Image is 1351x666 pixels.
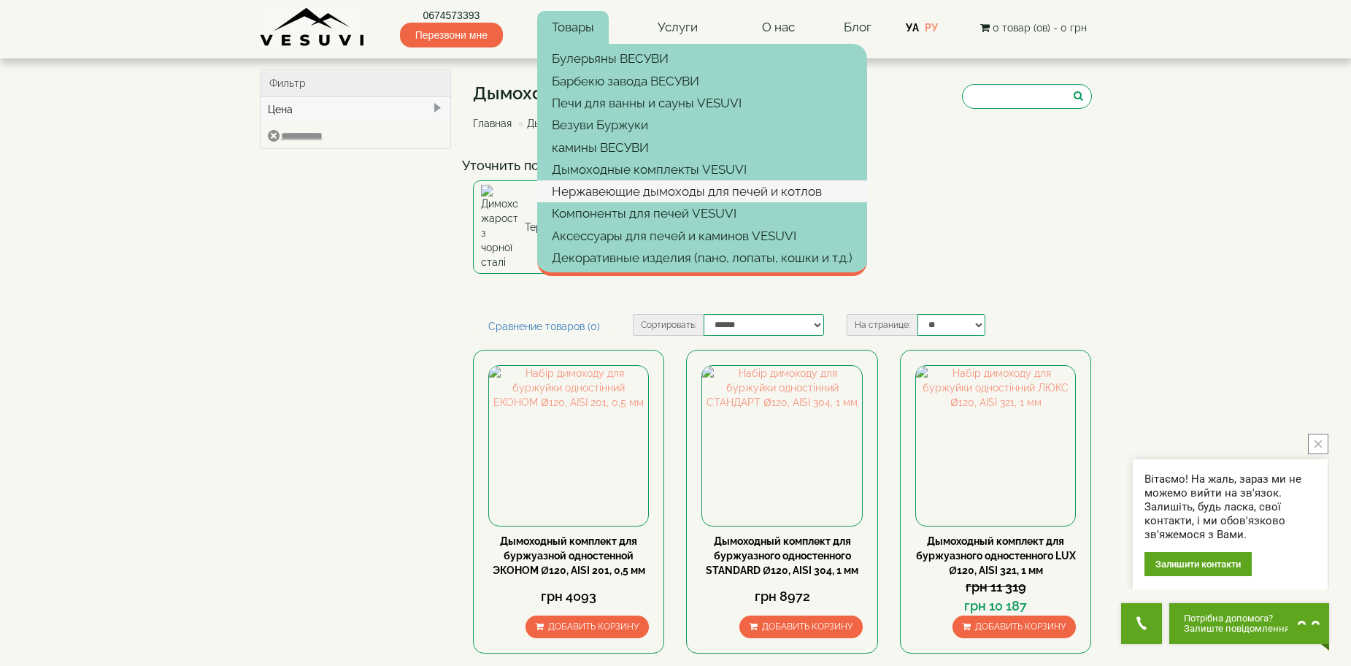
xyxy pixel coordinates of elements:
span: Залиште повідомлення [1184,624,1290,634]
li: Дымоходные комплекты VESUVI [515,116,685,131]
a: Димоходи жаростійкі з чорної сталі Термостойкие дымоходы из черной стали [473,180,771,274]
button: close button [1308,434,1328,454]
a: Декоративные изделия (пано, лопаты, кошки и т.д.) [537,247,867,269]
a: Товары [537,11,609,45]
div: Фильтр [261,70,451,97]
a: Аксессуары для печей и каминов VESUVI [537,225,867,247]
a: Барбекю завода ВЕСУВИ [537,70,867,92]
button: Добавить корзину [739,616,863,638]
a: УА [906,22,919,34]
a: О нас [747,11,809,45]
img: Набір димоходу для буржуйки одностінний ЛЮКС Ø120, AISI 321, 1 мм [916,366,1075,525]
div: грн 8972 [701,587,862,606]
button: Добавить корзину [526,616,649,638]
a: РУ [925,22,938,34]
button: Добавить корзину [952,616,1076,638]
a: Нержавеющие дымоходы для печей и котлов [537,180,867,202]
img: Набір димоходу для буржуйки одностінний СТАНДАРТ Ø120, AISI 304, 1 мм [702,366,861,525]
a: Булерьяны ВЕСУВИ [537,47,867,69]
a: Дымоходный комплект для буржуазной одностенной ЭКОНОМ Ø120, AISI 201, 0,5 мм [493,535,645,576]
div: Вітаємо! На жаль, зараз ми не можемо вийти на зв'язок. Залишіть, будь ласка, свої контакти, і ми ... [1144,472,1316,542]
a: камины ВЕСУВИ [537,137,867,158]
a: Главная [473,118,512,129]
button: 0 товар (ов) - 0 грн [976,20,1091,36]
div: грн 11 319 [915,578,1076,597]
button: Get Call button [1121,603,1162,644]
a: Блог [844,20,871,34]
img: Набір димоходу для буржуйки одностінний ЕКОНОМ Ø120, AISI 201, 0,5 мм [489,366,648,525]
a: Сравнение товаров (0) [473,314,615,339]
label: Сортировать: [633,314,704,336]
div: Залишити контакти [1144,552,1252,576]
img: Завод VESUVI [260,7,366,47]
a: Услуги [643,11,712,45]
label: На странице: [847,314,917,336]
div: грн 4093 [488,587,649,606]
a: Дымоходные комплекты VESUVI [537,158,867,180]
span: Добавить корзину [762,621,852,632]
a: 0674573393 [400,8,503,23]
button: Chat button [1169,603,1329,644]
div: Цена [261,97,451,122]
span: Добавить корзину [548,621,639,632]
h4: Уточнить поиск [462,158,1103,173]
a: Печи для ванны и сауны VESUVI [537,92,867,114]
span: Перезвони мне [400,23,503,47]
a: Дымоходный комплект для буржуазного одностенного STANDARD Ø120, AISI 304, 1 мм [706,535,858,576]
div: грн 10 187 [915,597,1076,616]
span: Добавить корзину [975,621,1066,632]
a: Компоненты для печей VESUVI [537,202,867,224]
a: Везуви Буржуки [537,114,867,136]
span: Потрібна допомога? [1184,613,1290,624]
a: Дымоходный комплект для буржуазного одностенного LUX Ø120, AISI 321, 1 мм [916,535,1076,576]
img: Димоходи жаростійкі з чорної сталі [481,185,517,269]
h1: Дымоходные комплекты VESUVI [473,84,752,103]
span: 0 товар (ов) - 0 грн [993,22,1087,34]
